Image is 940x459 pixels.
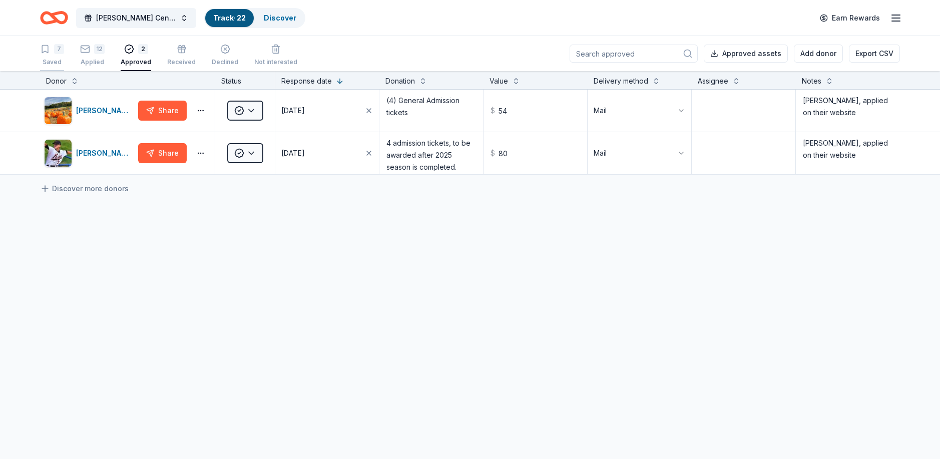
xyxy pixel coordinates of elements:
div: Donor [46,75,67,87]
div: Delivery method [594,75,648,87]
textarea: [PERSON_NAME], applied on their website [797,91,899,131]
button: 12Applied [80,40,105,71]
div: Declined [212,58,238,66]
button: 2Approved [121,40,151,71]
img: Image for Gaver Farm [45,97,72,124]
div: 7 [54,44,64,54]
button: Image for Gaver Farm[PERSON_NAME] Farm [44,97,134,125]
button: Export CSV [849,45,900,63]
div: Status [215,71,275,89]
button: Approved assets [704,45,788,63]
div: Not interested [254,58,297,66]
button: [PERSON_NAME] Center Restoration [76,8,196,28]
div: Value [490,75,508,87]
a: Earn Rewards [814,9,886,27]
div: Assignee [698,75,728,87]
a: Track· 22 [213,14,246,22]
div: [DATE] [281,105,305,117]
div: Notes [802,75,821,87]
button: 7Saved [40,40,64,71]
button: [DATE] [275,90,379,132]
div: Approved [121,58,151,66]
button: Share [138,143,187,163]
button: Received [167,40,196,71]
span: [PERSON_NAME] Center Restoration [96,12,176,24]
button: [DATE] [275,132,379,174]
input: Search approved [570,45,698,63]
button: Image for Frederick Keys[PERSON_NAME] [44,139,134,167]
button: Track· 22Discover [204,8,305,28]
div: Received [167,58,196,66]
div: [PERSON_NAME] [76,147,134,159]
div: Donation [385,75,415,87]
div: [PERSON_NAME] Farm [76,105,134,117]
textarea: 4 admission tickets, to be awarded after 2025 season is completed. [380,133,482,173]
button: Declined [212,40,238,71]
button: Add donor [794,45,843,63]
button: Share [138,101,187,121]
div: Saved [40,58,64,66]
textarea: (4) General Admission tickets [380,91,482,131]
img: Image for Frederick Keys [45,140,72,167]
a: Discover more donors [40,183,129,195]
a: Home [40,6,68,30]
div: Response date [281,75,332,87]
div: [DATE] [281,147,305,159]
button: Not interested [254,40,297,71]
div: Applied [80,58,105,66]
a: Discover [264,14,296,22]
div: 12 [94,44,105,54]
textarea: [PERSON_NAME], applied on their website [797,133,899,173]
div: 2 [138,44,148,54]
